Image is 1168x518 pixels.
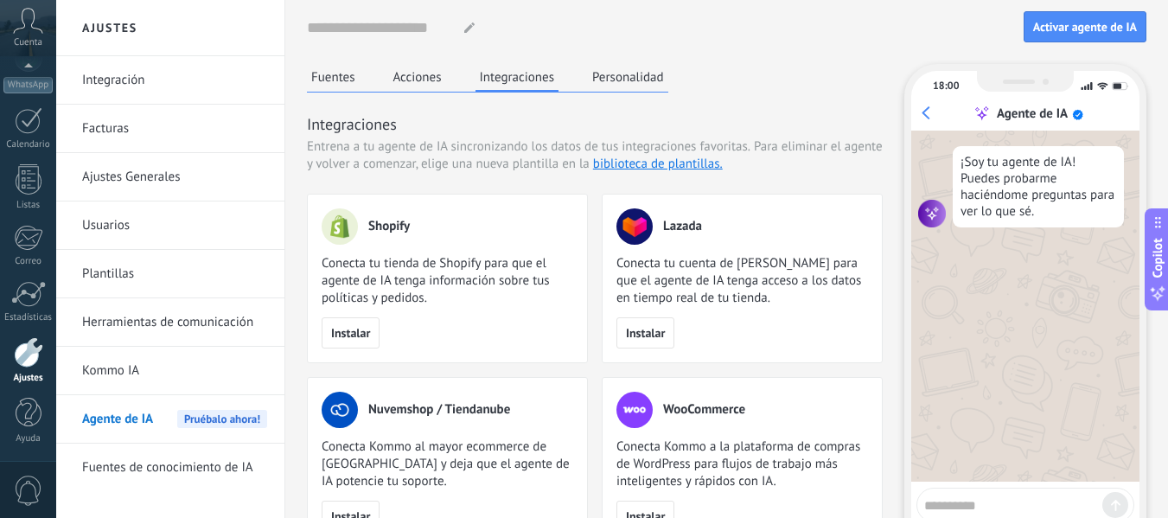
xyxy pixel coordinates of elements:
li: Ajustes Generales [56,153,284,201]
div: Agente de IA [997,106,1068,122]
button: Instalar [322,317,380,349]
span: Pruébalo ahora! [177,410,267,428]
div: Ajustes [3,373,54,384]
div: Estadísticas [3,312,54,323]
li: Kommo IA [56,347,284,395]
h3: Integraciones [307,113,883,135]
div: WhatsApp [3,77,53,93]
span: Conecta Kommo a la plataforma de compras de WordPress para flujos de trabajo más inteligentes y r... [616,438,868,490]
span: Copilot [1149,238,1166,278]
span: Activar agente de IA [1033,21,1137,33]
span: WooCommerce [663,401,745,419]
div: ¡Soy tu agente de IA! Puedes probarme haciéndome preguntas para ver lo que sé. [953,146,1124,227]
a: Herramientas de comunicación [82,298,267,347]
span: Conecta Kommo al mayor ecommerce de [GEOGRAPHIC_DATA] y deja que el agente de IA potencie tu sopo... [322,438,573,490]
span: Lazada [663,218,702,235]
span: Para eliminar el agente y volver a comenzar, elige una nueva plantilla en la [307,138,883,172]
span: Shopify [368,218,410,235]
img: agent icon [918,200,946,227]
a: Usuarios [82,201,267,250]
li: Usuarios [56,201,284,250]
div: Correo [3,256,54,267]
a: biblioteca de plantillas. [593,156,723,172]
button: Activar agente de IA [1024,11,1146,42]
span: Conecta tu tienda de Shopify para que el agente de IA tenga información sobre tus políticas y ped... [322,255,573,307]
button: Fuentes [307,64,360,90]
li: Facturas [56,105,284,153]
div: 18:00 [933,80,959,93]
li: Fuentes de conocimiento de IA [56,444,284,491]
li: Herramientas de comunicación [56,298,284,347]
span: Cuenta [14,37,42,48]
li: Plantillas [56,250,284,298]
a: Facturas [82,105,267,153]
li: Agente de IA [56,395,284,444]
div: Calendario [3,139,54,150]
div: Ayuda [3,433,54,444]
span: Nuvemshop / Tiendanube [368,401,510,419]
span: Conecta tu cuenta de [PERSON_NAME] para que el agente de IA tenga acceso a los datos en tiempo re... [616,255,868,307]
a: Fuentes de conocimiento de IA [82,444,267,492]
a: Plantillas [82,250,267,298]
button: Personalidad [588,64,668,90]
span: Instalar [331,327,370,339]
a: Ajustes Generales [82,153,267,201]
span: Entrena a tu agente de IA sincronizando los datos de tus integraciones favoritas. [307,138,750,156]
a: Agente de IAPruébalo ahora! [82,395,267,444]
a: Integración [82,56,267,105]
span: Agente de IA [82,395,153,444]
a: Kommo IA [82,347,267,395]
button: Instalar [616,317,674,349]
li: Integración [56,56,284,105]
div: Listas [3,200,54,211]
span: Instalar [626,327,665,339]
button: Integraciones [475,64,559,93]
button: Acciones [389,64,446,90]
